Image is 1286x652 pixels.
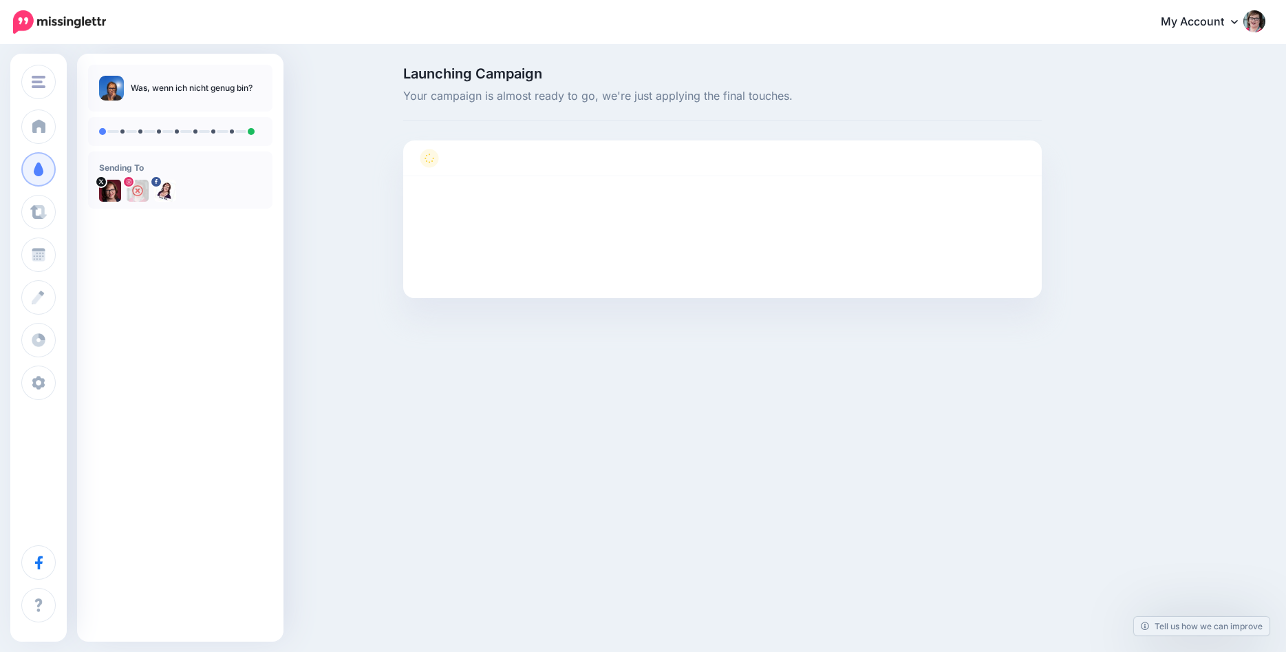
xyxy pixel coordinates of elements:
[99,180,121,202] img: QjsoKaIu-1270.jpg
[1147,6,1265,39] a: My Account
[131,81,253,95] p: Was, wenn ich nicht genug bin?
[127,180,149,202] img: 83927887_614400862681480_5127419287534829568_n-bsa100289.jpg
[99,76,124,101] img: ce26a6dde582051c71df0920aea3ab6b_thumb.jpg
[13,10,106,34] img: Missinglettr
[154,180,176,202] img: 10923668_704002416364070_8354307247959376585_n-bsa49053.jpg
[403,87,1042,105] span: Your campaign is almost ready to go, we're just applying the final touches.
[32,76,45,88] img: menu.png
[403,67,1042,81] span: Launching Campaign
[99,162,261,173] h4: Sending To
[1134,617,1269,635] a: Tell us how we can improve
